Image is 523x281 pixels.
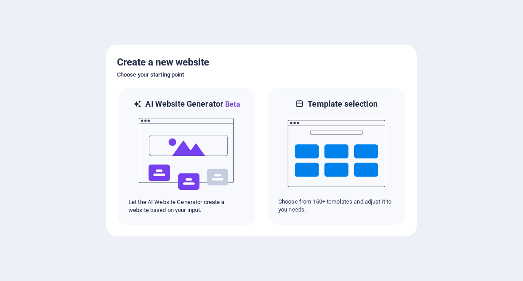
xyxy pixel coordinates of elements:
[278,198,394,214] p: Choose from 150+ templates and adjust it to you needs.
[138,110,235,198] img: ai
[145,99,240,110] h6: AI Website Generator
[129,198,245,214] p: Let the AI Website Generator create a website based on your input.
[117,87,256,226] div: AI Website GeneratorBetaaiLet the AI Website Generator create a website based on your input.
[117,55,406,69] h5: Create a new website
[267,87,406,226] div: Template selectionChoose from 150+ templates and adjust it to you needs.
[223,100,240,108] span: Beta
[308,99,377,109] h6: Template selection
[117,69,406,80] h6: Choose your starting point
